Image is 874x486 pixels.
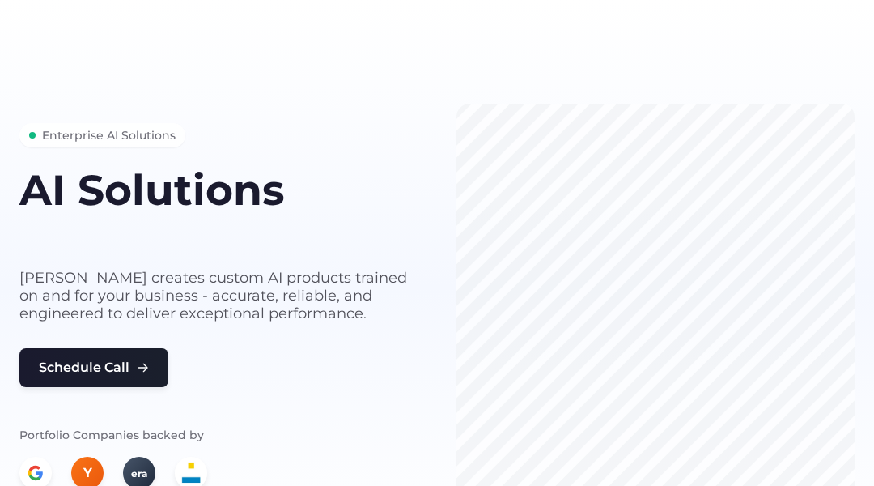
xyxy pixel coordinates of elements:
h1: AI Solutions [19,167,418,213]
p: Portfolio Companies backed by [19,426,418,444]
h2: built for your business needs [19,220,418,249]
span: Enterprise AI Solutions [42,126,176,144]
p: [PERSON_NAME] creates custom AI products trained on and for your business - accurate, reliable, a... [19,269,418,322]
button: Schedule Call [19,348,168,387]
